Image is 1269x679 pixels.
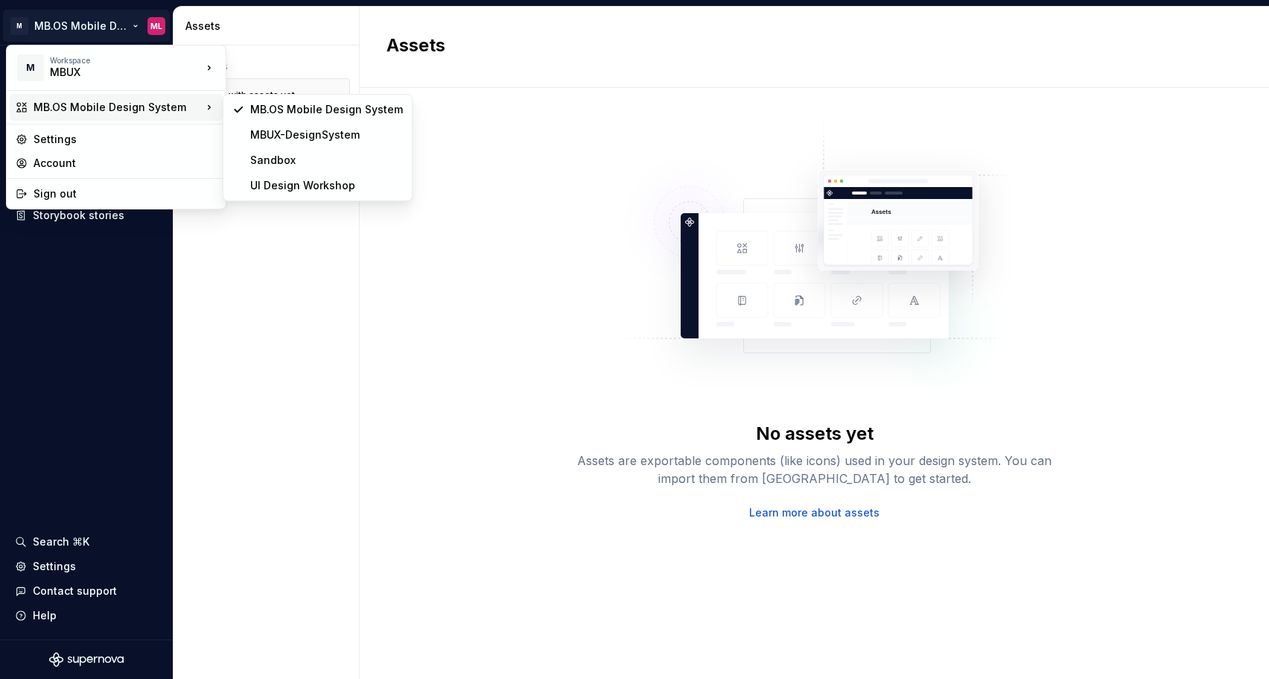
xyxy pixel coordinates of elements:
div: Account [34,156,217,171]
div: MBUX [50,65,176,80]
div: MB.OS Mobile Design System [250,102,403,117]
div: MB.OS Mobile Design System [34,100,202,115]
div: MBUX-DesignSystem [250,127,403,142]
div: M [17,54,44,81]
div: Sandbox [250,153,403,168]
div: UI Design Workshop [250,178,403,193]
div: Sign out [34,186,217,201]
div: Workspace [50,56,202,65]
div: Settings [34,132,217,147]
